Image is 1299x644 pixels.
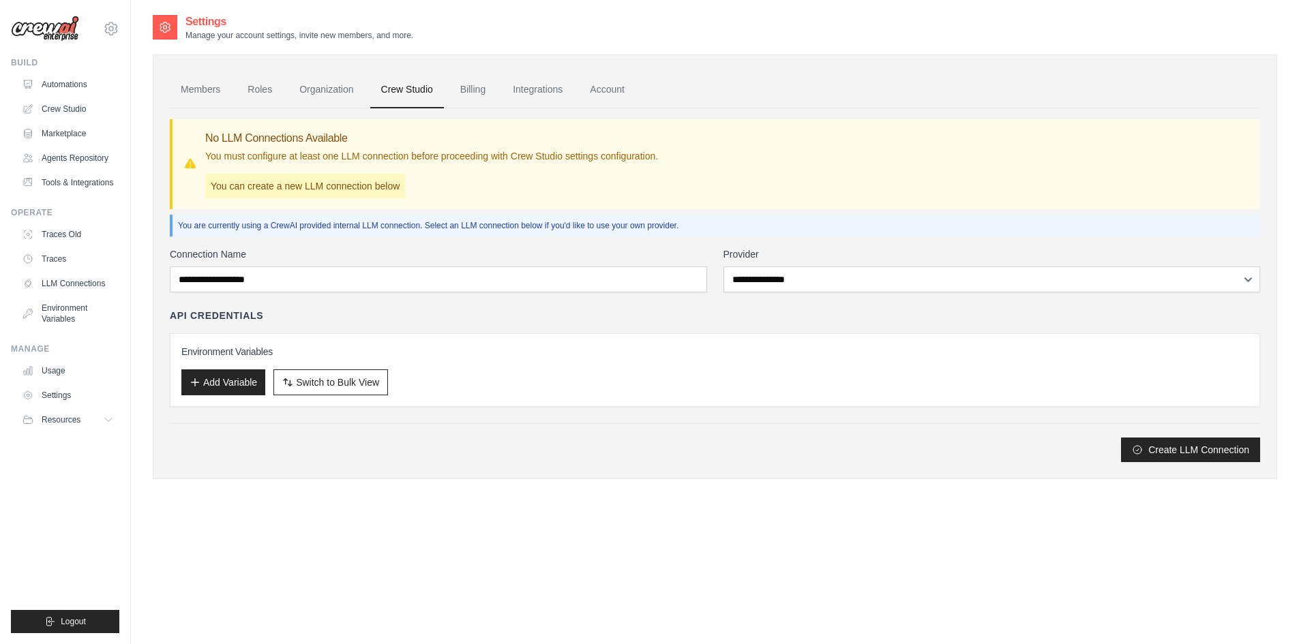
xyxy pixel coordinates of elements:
div: Operate [11,207,119,218]
div: Manage [11,343,119,354]
h3: No LLM Connections Available [205,130,658,147]
a: Members [170,72,231,108]
a: Crew Studio [16,98,119,120]
a: Settings [16,384,119,406]
a: Environment Variables [16,297,119,330]
h4: API Credentials [170,309,263,322]
a: Tools & Integrations [16,172,119,194]
div: Widget chat [1231,579,1299,644]
button: Logout [11,610,119,633]
a: Billing [449,72,496,108]
button: Add Variable [181,369,265,395]
p: You must configure at least one LLM connection before proceeding with Crew Studio settings config... [205,149,658,163]
h3: Environment Variables [181,345,1249,358]
img: Logo [11,16,79,42]
button: Create LLM Connection [1121,438,1260,462]
span: Resources [42,414,80,425]
a: Crew Studio [370,72,444,108]
a: Marketplace [16,123,119,144]
a: Usage [16,360,119,382]
a: Traces Old [16,224,119,245]
p: You can create a new LLM connection below [205,174,405,198]
div: Build [11,57,119,68]
h2: Settings [185,14,413,30]
p: Manage your account settings, invite new members, and more. [185,30,413,41]
button: Switch to Bulk View [273,369,388,395]
button: Resources [16,409,119,431]
a: Account [579,72,636,108]
iframe: Chat Widget [1231,579,1299,644]
label: Connection Name [170,247,707,261]
a: LLM Connections [16,273,119,294]
a: Integrations [502,72,573,108]
a: Automations [16,74,119,95]
span: Logout [61,616,86,627]
p: You are currently using a CrewAI provided internal LLM connection. Select an LLM connection below... [178,220,1255,231]
a: Traces [16,248,119,270]
a: Roles [237,72,283,108]
label: Provider [723,247,1261,261]
span: Switch to Bulk View [296,375,379,389]
a: Organization [288,72,364,108]
a: Agents Repository [16,147,119,169]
